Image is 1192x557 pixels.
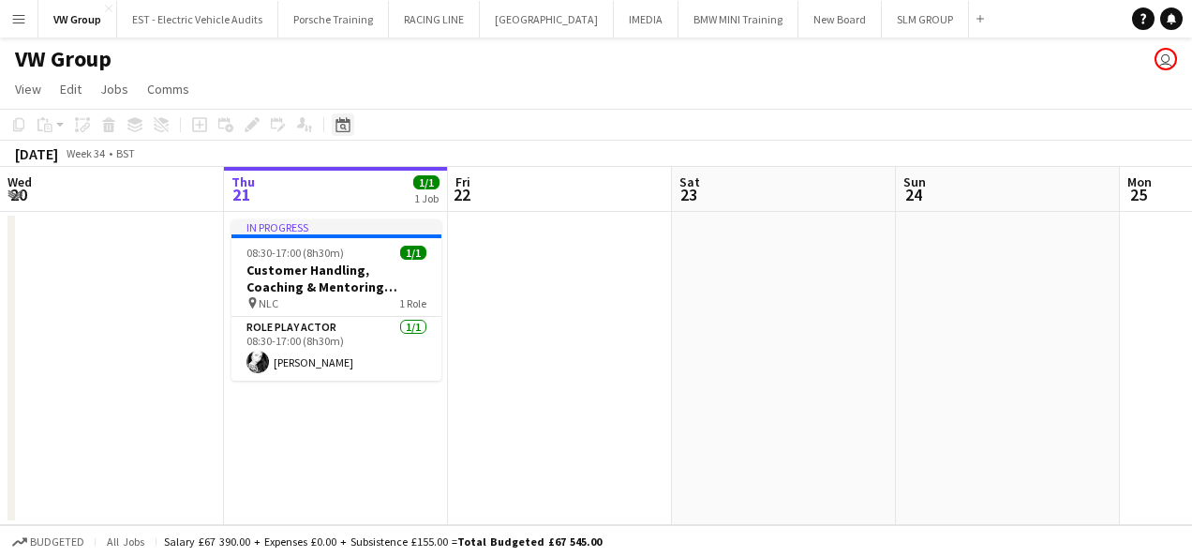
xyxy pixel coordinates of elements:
[147,81,189,98] span: Comms
[93,77,136,101] a: Jobs
[453,184,470,205] span: 22
[798,1,882,38] button: New Board
[389,1,480,38] button: RACING LINE
[903,173,926,190] span: Sun
[62,146,109,160] span: Week 34
[231,219,441,234] div: In progress
[15,81,41,98] span: View
[413,175,440,189] span: 1/1
[259,296,278,310] span: NLC
[100,81,128,98] span: Jobs
[1127,173,1152,190] span: Mon
[140,77,197,101] a: Comms
[60,81,82,98] span: Edit
[399,296,426,310] span: 1 Role
[457,534,602,549] span: Total Budgeted £67 545.00
[15,45,112,73] h1: VW Group
[677,184,700,205] span: 23
[117,1,278,38] button: EST - Electric Vehicle Audits
[1125,184,1152,205] span: 25
[38,1,117,38] button: VW Group
[5,184,32,205] span: 20
[678,1,798,38] button: BMW MINI Training
[231,173,255,190] span: Thu
[116,146,135,160] div: BST
[1155,48,1177,70] app-user-avatar: Lisa Fretwell
[278,1,389,38] button: Porsche Training
[400,246,426,260] span: 1/1
[414,191,439,205] div: 1 Job
[164,534,602,549] div: Salary £67 390.00 + Expenses £0.00 + Subsistence £155.00 =
[52,77,89,101] a: Edit
[246,246,344,260] span: 08:30-17:00 (8h30m)
[480,1,614,38] button: [GEOGRAPHIC_DATA]
[901,184,926,205] span: 24
[455,173,470,190] span: Fri
[614,1,678,38] button: IMEDIA
[231,219,441,381] app-job-card: In progress08:30-17:00 (8h30m)1/1Customer Handling, Coaching & Mentoring Course Code: GTMA0523F.0...
[679,173,700,190] span: Sat
[7,173,32,190] span: Wed
[15,144,58,163] div: [DATE]
[231,262,441,295] h3: Customer Handling, Coaching & Mentoring Course Code: GTMA0523F.01
[7,77,49,101] a: View
[229,184,255,205] span: 21
[231,317,441,381] app-card-role: Role Play Actor1/108:30-17:00 (8h30m)[PERSON_NAME]
[30,535,84,549] span: Budgeted
[103,534,148,549] span: All jobs
[882,1,969,38] button: SLM GROUP
[9,532,87,552] button: Budgeted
